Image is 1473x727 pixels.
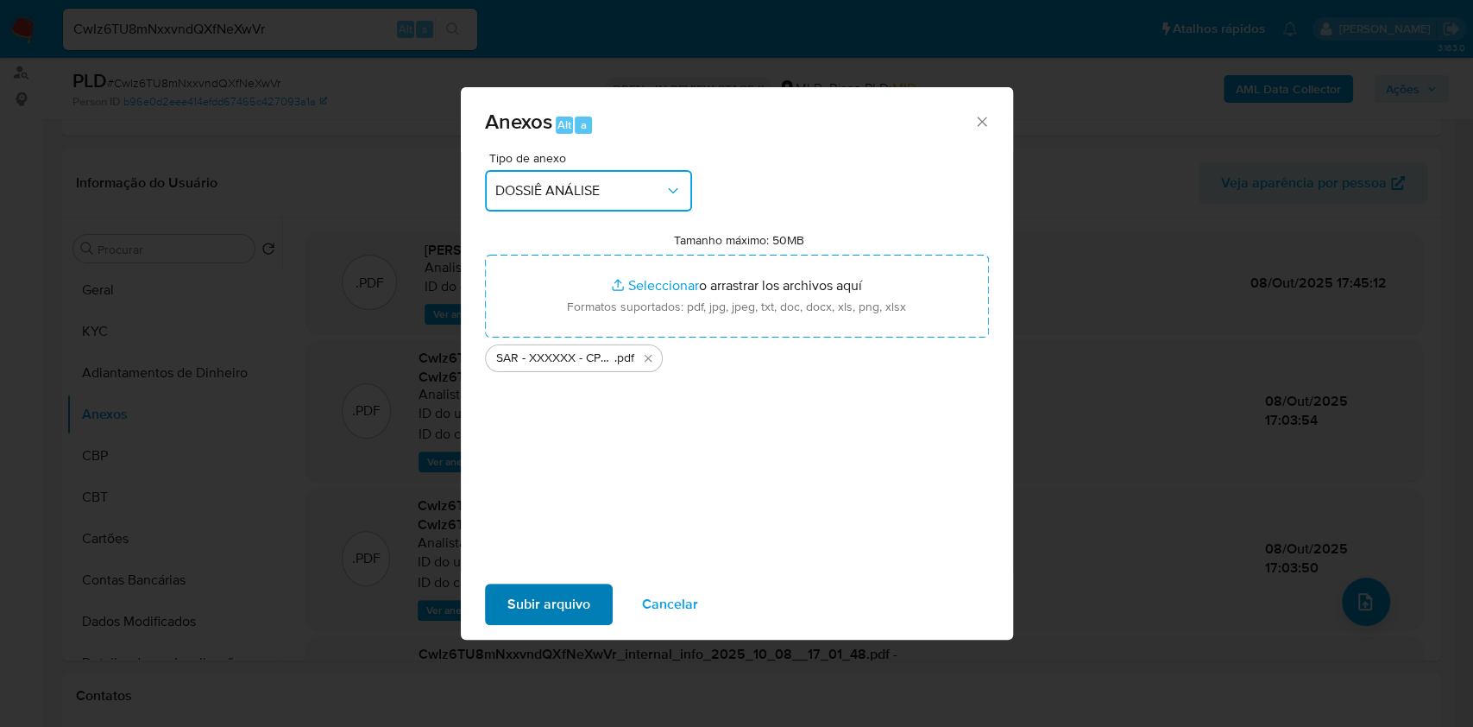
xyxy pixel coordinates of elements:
[620,584,721,625] button: Cancelar
[485,106,552,136] span: Anexos
[485,584,613,625] button: Subir arquivo
[489,152,696,164] span: Tipo de anexo
[495,182,664,199] span: DOSSIÊ ANÁLISE
[642,585,698,623] span: Cancelar
[638,348,658,369] button: Eliminar SAR - XXXXXX - CPF 70012806153 - REGE EVER CARVALHO VASQUES.pdf
[557,117,571,133] span: Alt
[496,350,614,367] span: SAR - XXXXXX - CPF 70012806153 - REGE EVER [PERSON_NAME]
[614,350,634,367] span: .pdf
[485,170,692,212] button: DOSSIÊ ANÁLISE
[674,232,804,248] label: Tamanho máximo: 50MB
[973,113,989,129] button: Cerrar
[581,117,587,133] span: a
[507,585,590,623] span: Subir arquivo
[485,338,989,372] ul: Archivos seleccionados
